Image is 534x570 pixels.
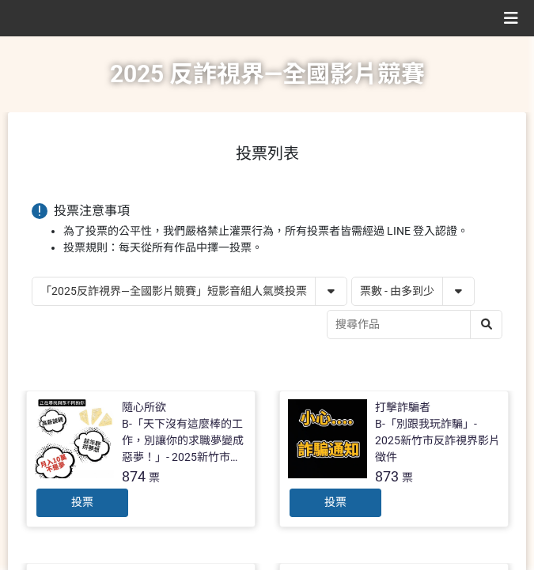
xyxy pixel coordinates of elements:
[279,391,509,527] a: 打擊詐騙者B-「別跟我玩詐騙」- 2025新竹市反詐視界影片徵件873票投票
[26,391,256,527] a: 隨心所欲B-「天下沒有這麼棒的工作，別讓你的求職夢變成惡夢！」- 2025新竹市反詐視界影片徵件874票投票
[110,36,425,112] h1: 2025 反詐視界—全國影片競賽
[122,468,146,485] span: 874
[63,240,502,256] li: 投票規則：每天從所有作品中擇一投票。
[122,416,247,466] div: B-「天下沒有這麼棒的工作，別讓你的求職夢變成惡夢！」- 2025新竹市反詐視界影片徵件
[54,203,130,218] span: 投票注意事項
[32,144,502,163] h1: 投票列表
[375,468,399,485] span: 873
[71,496,93,508] span: 投票
[63,223,502,240] li: 為了投票的公平性，我們嚴格禁止灌票行為，所有投票者皆需經過 LINE 登入認證。
[328,311,502,338] input: 搜尋作品
[149,471,160,484] span: 票
[402,471,413,484] span: 票
[122,399,166,416] div: 隨心所欲
[324,496,347,508] span: 投票
[375,416,500,466] div: B-「別跟我玩詐騙」- 2025新竹市反詐視界影片徵件
[375,399,430,416] div: 打擊詐騙者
